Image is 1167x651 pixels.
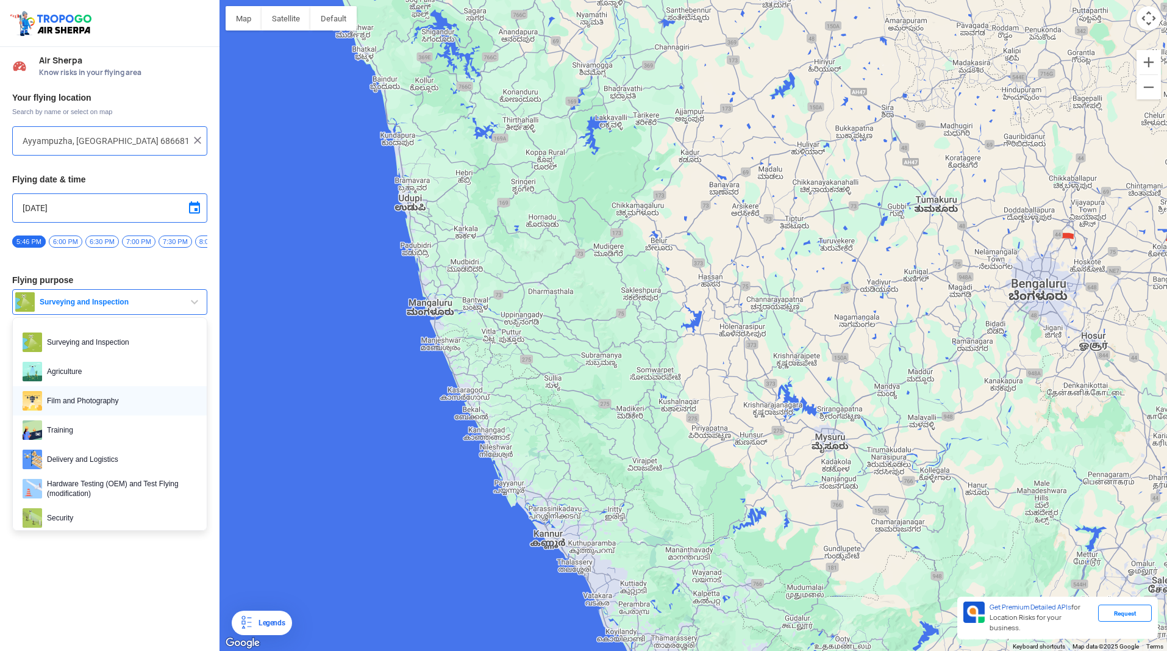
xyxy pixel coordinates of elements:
span: 6:30 PM [85,236,119,248]
img: survey.png [23,333,42,352]
div: Legends [254,616,285,630]
img: ic_close.png [191,134,204,146]
span: 7:30 PM [159,236,192,248]
span: Delivery and Logistics [42,450,197,469]
span: Surveying and Inspection [42,333,197,352]
input: Search your flying location [23,134,188,148]
span: Film and Photography [42,391,197,411]
img: agri.png [23,362,42,381]
span: Agriculture [42,362,197,381]
h3: Flying date & time [12,175,207,184]
span: Security [42,508,197,528]
button: Show satellite imagery [262,6,310,31]
h3: Flying purpose [12,276,207,284]
h3: Your flying location [12,93,207,102]
span: Training [42,420,197,440]
button: Keyboard shortcuts [1013,642,1065,651]
ul: Surveying and Inspection [12,317,207,531]
span: 8:00 PM [195,236,229,248]
img: ic_hardwaretesting.png [23,479,42,498]
span: Get Premium Detailed APIs [990,603,1071,611]
div: for Location Risks for your business. [985,602,1098,634]
img: Risk Scores [12,59,27,73]
img: Google [223,635,263,651]
img: training.png [23,420,42,440]
button: Zoom in [1137,50,1161,74]
span: Map data ©2025 Google [1072,643,1139,650]
img: film.png [23,391,42,411]
input: Select Date [23,201,197,215]
span: Surveying and Inspection [35,297,187,307]
img: security.png [23,508,42,528]
img: Premium APIs [963,602,985,623]
img: ic_tgdronemaps.svg [9,9,96,37]
img: survey.png [15,292,35,312]
span: Know risks in your flying area [39,68,207,77]
img: Legends [239,616,254,630]
span: 5:46 PM [12,236,46,248]
img: delivery.png [23,450,42,469]
a: Open this area in Google Maps (opens a new window) [223,635,263,651]
button: Map camera controls [1137,6,1161,31]
span: Air Sherpa [39,56,207,65]
button: Surveying and Inspection [12,289,207,315]
span: Hardware Testing (OEM) and Test Flying (modification) [42,479,197,498]
button: Show street map [226,6,262,31]
span: Search by name or select on map [12,107,207,117]
span: 6:00 PM [49,236,82,248]
a: Terms [1146,643,1163,650]
span: 7:00 PM [122,236,155,248]
div: Request [1098,605,1152,622]
button: Zoom out [1137,75,1161,99]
